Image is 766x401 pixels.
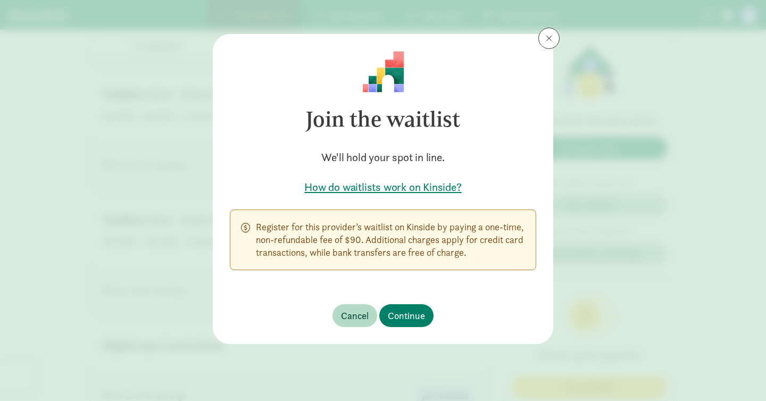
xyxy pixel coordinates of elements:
p: Register for this provider’s waitlist on Kinside by paying a one-time, non-refundable fee of $90.... [256,221,525,259]
button: Continue [379,304,434,327]
span: Continue [388,308,425,323]
a: How do waitlists work on Kinside? [230,180,536,195]
h3: Join the waitlist [230,93,536,146]
button: Cancel [332,304,377,327]
span: Cancel [341,308,369,323]
h5: We'll hold your spot in line. [230,150,536,165]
